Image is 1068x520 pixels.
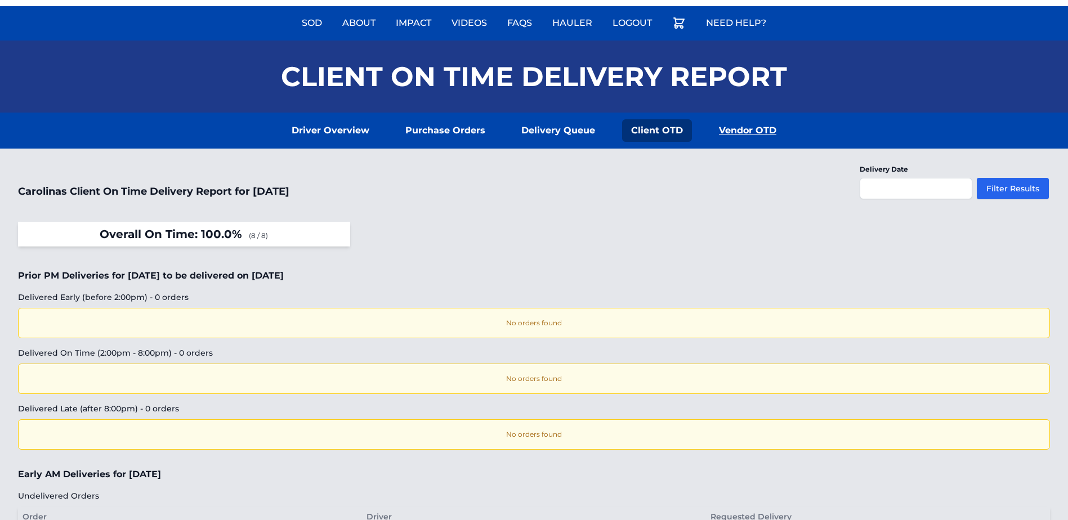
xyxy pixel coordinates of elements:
[28,373,1040,384] p: No orders found
[860,165,908,173] label: Delivery Date
[28,317,1040,329] p: No orders found
[283,119,378,142] a: Driver Overview
[396,119,494,142] a: Purchase Orders
[622,119,692,142] a: Client OTD
[28,429,1040,440] p: No orders found
[18,292,1050,303] h3: Delivered Early (before 2:00pm) - 0 orders
[501,10,539,37] a: FAQs
[100,227,242,241] span: Overall On Time: 100.0%
[445,10,494,37] a: Videos
[281,63,787,90] h1: Client On Time Delivery Report
[18,468,1050,481] h2: Early AM Deliveries for [DATE]
[18,269,1050,283] h2: Prior PM Deliveries for [DATE] to be delivered on [DATE]
[18,490,1050,502] h3: Undelivered Orders
[389,10,438,37] a: Impact
[18,347,1050,359] h3: Delivered On Time (2:00pm - 8:00pm) - 0 orders
[977,178,1049,199] button: Filter Results
[18,183,289,199] h1: Carolinas Client On Time Delivery Report for [DATE]
[606,10,659,37] a: Logout
[18,403,1050,415] h3: Delivered Late (after 8:00pm) - 0 orders
[546,10,599,37] a: Hauler
[512,119,604,142] a: Delivery Queue
[336,10,382,37] a: About
[699,10,773,37] a: Need Help?
[295,10,329,37] a: Sod
[710,119,785,142] a: Vendor OTD
[249,231,268,240] span: (8 / 8)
